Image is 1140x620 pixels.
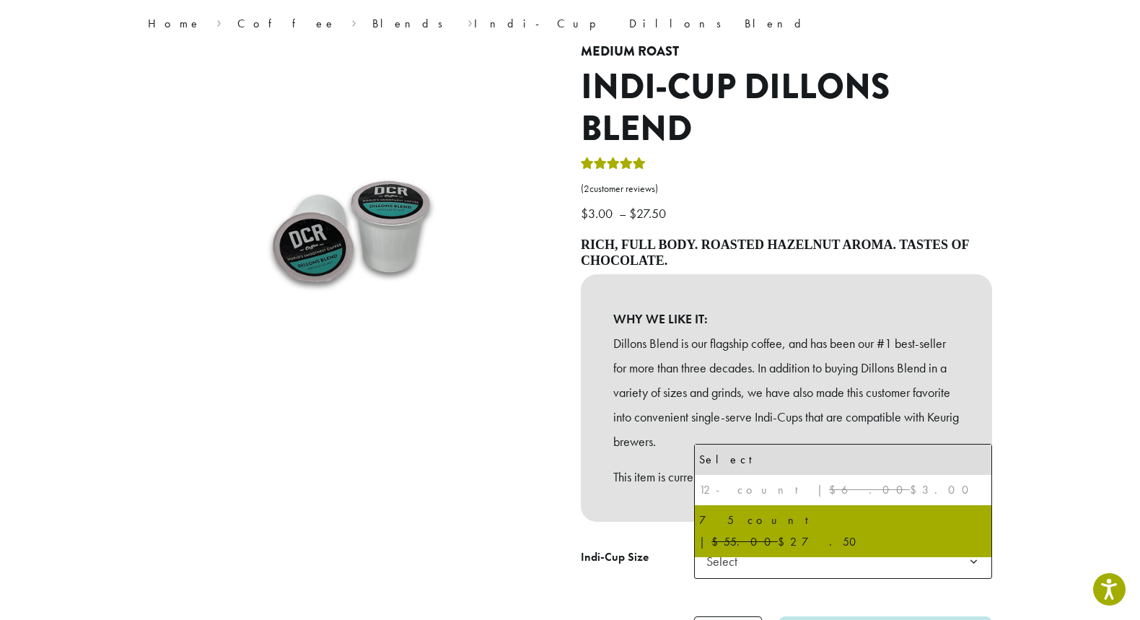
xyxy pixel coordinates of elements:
span: 2 [584,183,589,195]
a: (2customer reviews) [581,182,992,196]
span: Select [701,547,752,575]
label: Indi-Cup Size [581,547,694,568]
span: › [468,10,473,32]
div: 75 count | $27.50 [699,510,987,553]
nav: Breadcrumb [148,15,992,32]
div: Rated 5.00 out of 5 [581,155,646,177]
h4: Medium Roast [581,44,992,60]
h1: Indi-Cup Dillons Blend [581,66,992,149]
div: 12-count | $3.00 [699,479,987,501]
h4: Rich, full body. Roasted hazelnut aroma. Tastes of chocolate. [581,237,992,268]
span: – [619,205,626,222]
p: Dillons Blend is our flagship coffee, and has been our #1 best-seller for more than three decades... [613,331,960,453]
bdi: 27.50 [629,205,670,222]
a: Home [148,16,201,31]
span: › [351,10,356,32]
li: Select [695,445,991,475]
del: $55.00 [711,534,778,549]
del: $6.00 [829,482,910,497]
span: $ [581,205,588,222]
bdi: 3.00 [581,205,616,222]
b: WHY WE LIKE IT: [613,307,960,331]
a: Blends [372,16,452,31]
span: $ [629,205,636,222]
span: Select [694,543,992,579]
a: Coffee [237,16,336,31]
span: › [216,10,222,32]
p: This item is currently available in 75 count size only. [613,465,960,489]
